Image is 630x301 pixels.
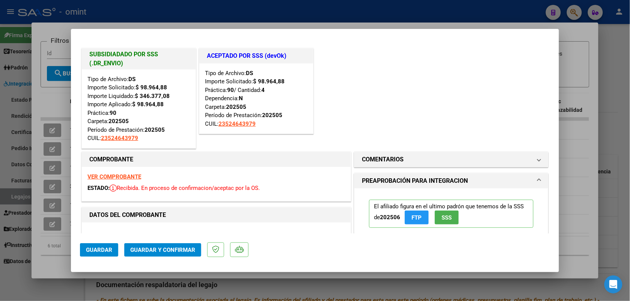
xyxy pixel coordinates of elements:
[124,243,201,257] button: Guardar y Confirmar
[87,75,190,143] div: Tipo de Archivo: Importe Solicitado: Importe Liquidado: Importe Aplicado: Práctica: Carpeta: Perí...
[405,211,429,224] button: FTP
[86,247,112,253] span: Guardar
[442,214,452,221] span: SSS
[604,275,622,293] div: Open Intercom Messenger
[130,247,195,253] span: Guardar y Confirmar
[101,135,138,141] span: 23524643979
[110,110,116,116] strong: 90
[239,95,243,102] strong: N
[369,200,534,228] p: El afiliado figura en el ultimo padrón que tenemos de la SSS de
[136,84,167,91] strong: $ 98.964,88
[87,173,141,180] a: VER COMPROBANTE
[132,101,164,108] strong: $ 98.964,88
[219,120,256,127] span: 23524643979
[435,211,459,224] button: SSS
[145,126,165,133] strong: 202505
[380,214,400,221] strong: 202506
[262,112,282,119] strong: 202505
[89,50,188,68] h1: SUBSIDIADADO POR SSS (.DR_ENVIO)
[135,93,170,99] strong: $ 346.377,08
[362,155,404,164] h1: COMENTARIOS
[89,156,133,163] strong: COMPROBANTE
[412,214,422,221] span: FTP
[80,243,118,257] button: Guardar
[110,185,260,191] span: Recibida. En proceso de confirmacion/aceptac por la OS.
[246,70,253,77] strong: DS
[253,78,285,85] strong: $ 98.964,88
[128,76,136,83] strong: DS
[354,173,548,188] mat-expansion-panel-header: PREAPROBACIÓN PARA INTEGRACION
[354,152,548,167] mat-expansion-panel-header: COMENTARIOS
[207,51,306,60] h1: ACEPTADO POR SSS (devOk)
[362,176,468,185] h1: PREAPROBACIÓN PARA INTEGRACION
[227,87,234,93] strong: 90
[109,118,129,125] strong: 202505
[261,87,265,93] strong: 4
[205,69,307,128] div: Tipo de Archivo: Importe Solicitado: Práctica: / Cantidad: Dependencia: Carpeta: Período de Prest...
[89,211,166,218] strong: DATOS DEL COMPROBANTE
[226,104,246,110] strong: 202505
[87,185,110,191] span: ESTADO:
